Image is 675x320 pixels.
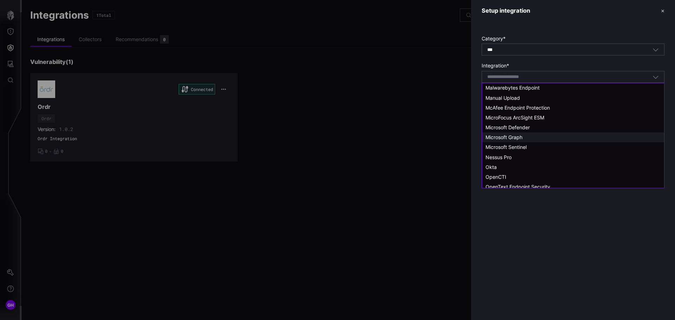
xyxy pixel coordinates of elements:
span: MicroFocus ArcSight ESM [486,115,544,120]
span: McAfee Endpoint Protection [486,105,550,111]
span: Nessus Pro [486,154,512,160]
span: Microsoft Defender [486,124,530,130]
label: Category * [482,35,664,42]
button: Toggle options menu [652,46,659,53]
button: ✕ [661,7,664,14]
label: Integration * [482,63,664,69]
span: Okta [486,164,497,170]
button: Toggle options menu [652,74,659,80]
span: Microsoft Graph [486,134,522,140]
span: OpenText Endpoint Security [486,184,550,190]
span: Manual Upload [486,95,520,101]
h3: Setup integration [482,7,530,14]
span: Microsoft Sentinel [486,144,527,150]
span: OpenCTI [486,174,506,180]
span: Malwarebytes Endpoint [486,85,540,91]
